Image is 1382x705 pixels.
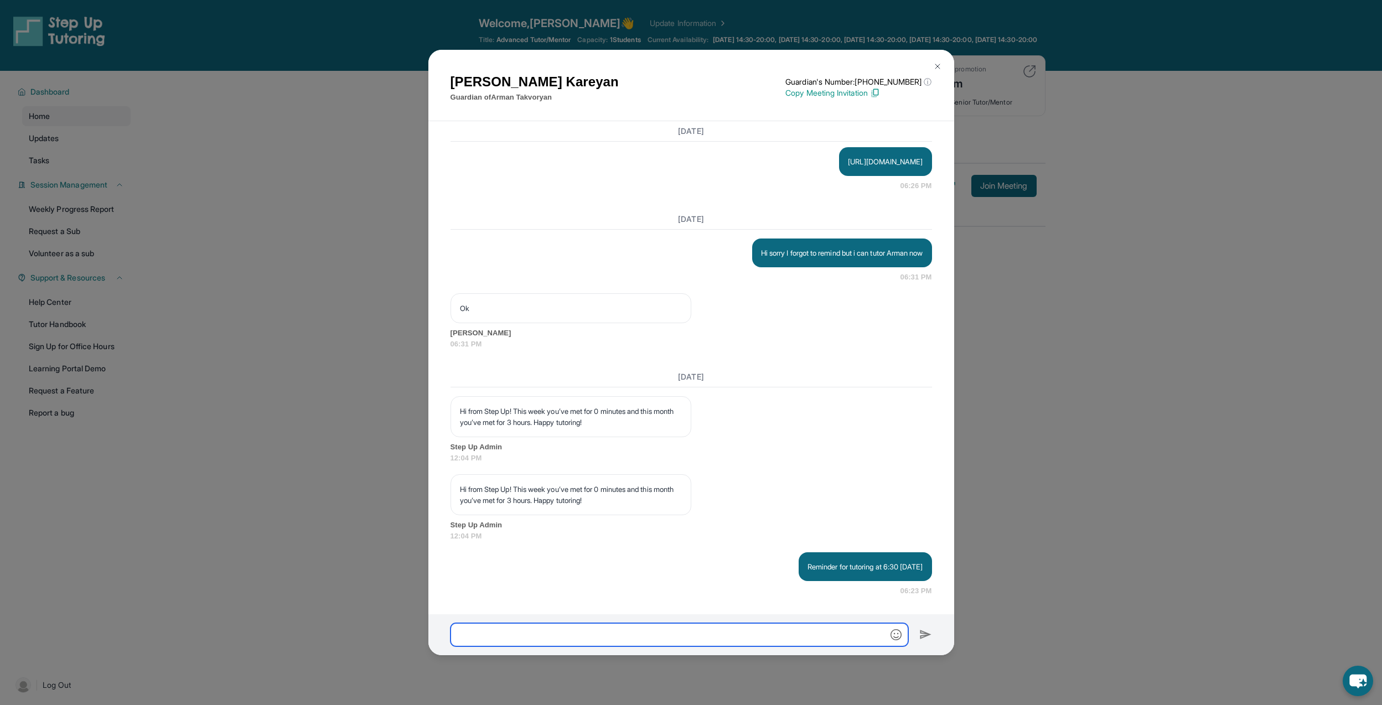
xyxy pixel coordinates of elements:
[761,247,923,258] p: Hi sorry I forgot to remind but i can tutor Arman now
[451,520,932,531] span: Step Up Admin
[900,180,932,191] span: 06:26 PM
[891,629,902,640] img: Emoji
[785,76,931,87] p: Guardian's Number: [PHONE_NUMBER]
[451,339,932,350] span: 06:31 PM
[451,214,932,225] h3: [DATE]
[924,76,931,87] span: ⓘ
[1343,666,1373,696] button: chat-button
[451,72,619,92] h1: [PERSON_NAME] Kareyan
[451,371,932,382] h3: [DATE]
[460,484,682,506] p: Hi from Step Up! This week you’ve met for 0 minutes and this month you’ve met for 3 hours. Happy ...
[451,126,932,137] h3: [DATE]
[460,303,682,314] p: Ok
[451,328,932,339] span: [PERSON_NAME]
[451,92,619,103] p: Guardian of Arman Takvoryan
[933,62,942,71] img: Close Icon
[808,561,923,572] p: Reminder for tutoring at 6:30 [DATE]
[451,453,932,464] span: 12:04 PM
[900,585,932,597] span: 06:23 PM
[900,272,932,283] span: 06:31 PM
[451,531,932,542] span: 12:04 PM
[460,406,682,428] p: Hi from Step Up! This week you’ve met for 0 minutes and this month you’ve met for 3 hours. Happy ...
[451,442,932,453] span: Step Up Admin
[848,156,923,167] p: [URL][DOMAIN_NAME]
[785,87,931,99] p: Copy Meeting Invitation
[870,88,880,98] img: Copy Icon
[919,628,932,641] img: Send icon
